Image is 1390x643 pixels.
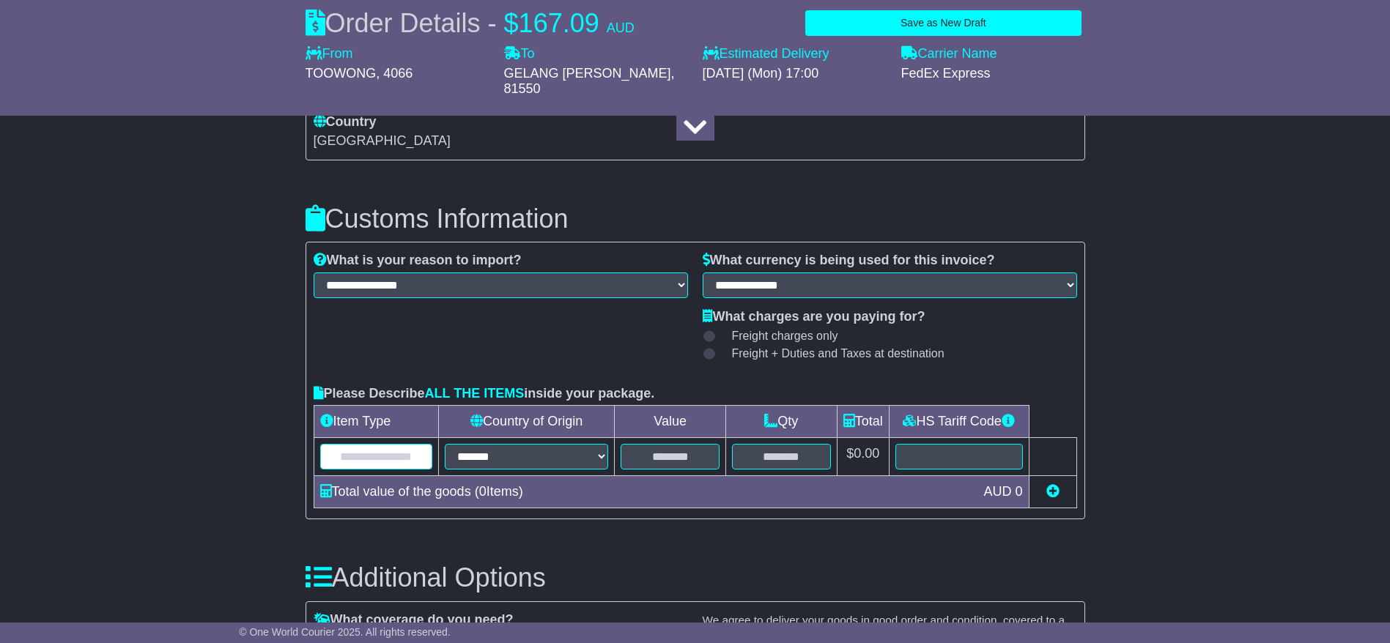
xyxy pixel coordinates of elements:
[314,253,522,269] label: What is your reason to import?
[306,204,1085,234] h3: Customs Information
[1046,484,1060,499] a: Add new item
[725,406,837,438] td: Qty
[306,7,635,39] div: Order Details -
[889,406,1029,438] td: HS Tariff Code
[615,406,725,438] td: Value
[314,612,514,628] label: What coverage do you need?
[306,563,1085,592] h3: Additional Options
[805,10,1081,36] button: Save as New Draft
[306,46,353,62] label: From
[703,46,887,62] label: Estimated Delivery
[837,438,889,476] td: $
[732,346,944,360] span: Freight + Duties and Taxes at destination
[504,66,675,97] span: , 81550
[314,386,655,402] label: Please Describe inside your package.
[519,8,599,38] span: 167.09
[837,406,889,438] td: Total
[306,66,377,81] span: TOOWONG
[314,406,438,438] td: Item Type
[703,309,925,325] label: What charges are you paying for?
[703,66,887,82] div: [DATE] (Mon) 17:00
[1015,484,1022,499] span: 0
[901,46,997,62] label: Carrier Name
[479,484,487,499] span: 0
[983,484,1011,499] span: AUD
[425,386,525,401] span: ALL THE ITEMS
[313,482,977,502] div: Total value of the goods ( Items)
[504,8,519,38] span: $
[239,626,451,638] span: © One World Courier 2025. All rights reserved.
[314,114,377,130] label: Country
[714,329,838,343] label: Freight charges only
[314,133,451,148] span: [GEOGRAPHIC_DATA]
[901,66,1085,82] div: FedEx Express
[703,253,995,269] label: What currency is being used for this invoice?
[607,21,635,35] span: AUD
[504,46,535,62] label: To
[504,66,671,81] span: GELANG [PERSON_NAME]
[854,446,879,461] span: 0.00
[376,66,413,81] span: , 4066
[438,406,614,438] td: Country of Origin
